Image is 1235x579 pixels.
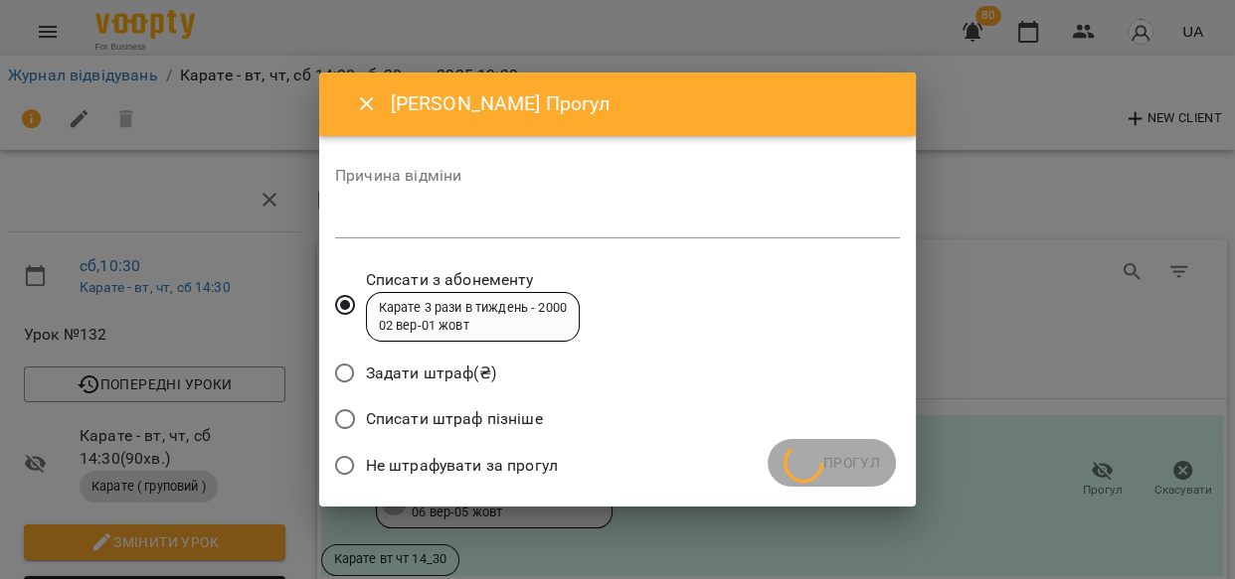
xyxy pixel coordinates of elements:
div: Карате 3 рази в тиждень - 2000 02 вер - 01 жовт [379,299,567,336]
label: Причина відміни [335,168,900,184]
span: Не штрафувати за прогул [366,454,558,478]
h6: [PERSON_NAME] Прогул [391,88,892,119]
button: Close [343,80,391,128]
span: Списати з абонементу [366,268,580,292]
span: Списати штраф пізніше [366,407,543,431]
span: Задати штраф(₴) [366,362,496,385]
